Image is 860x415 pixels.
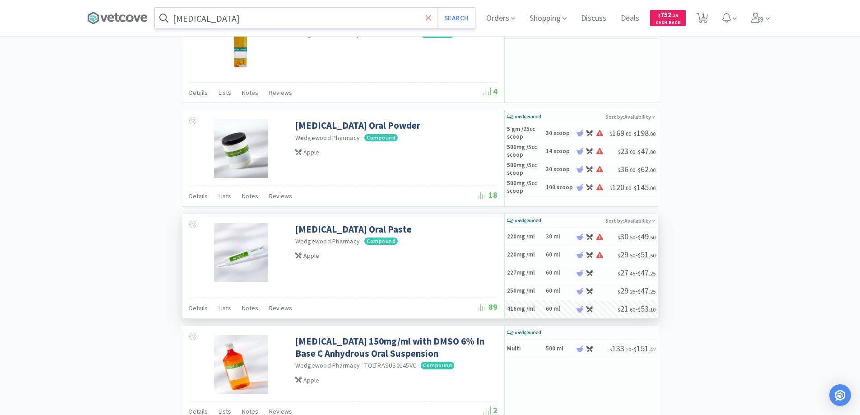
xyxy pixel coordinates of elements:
[638,306,641,313] span: $
[507,110,541,124] img: e40baf8987b14801afb1611fffac9ca4_8.png
[649,149,655,155] span: . 00
[638,267,655,278] span: 47
[638,288,641,295] span: $
[605,110,655,123] p: Sort by: Availability
[577,14,610,23] a: Discuss
[624,185,631,191] span: . 00
[638,167,641,173] span: $
[214,119,267,178] img: 5c8fb96d928b46e4bdbc8ea079de3ce5_534422.jpeg
[638,252,641,259] span: $
[507,251,543,259] h5: 220mg /ml
[507,144,543,159] h5: 500mg /5cc scoop
[361,361,363,369] span: ·
[618,234,620,241] span: $
[546,166,573,173] h6: 30 scoop
[638,149,641,155] span: $
[507,269,543,277] h5: 227mg /ml
[618,164,655,174] span: -
[546,130,573,137] h6: 30 scoop
[617,14,643,23] a: Deals
[546,305,573,313] h6: 60 ml
[649,185,655,191] span: . 00
[189,192,208,200] span: Details
[618,306,620,313] span: $
[507,345,543,353] h5: Multi
[214,223,267,282] img: b3d72c1d23ee4aeba4fad314754cecb9_534024.jpeg
[437,8,475,28] button: Search
[218,304,231,312] span: Lists
[189,89,208,97] span: Details
[649,252,655,259] span: . 50
[618,267,635,278] span: 27
[546,269,573,277] h6: 60 ml
[361,134,363,142] span: ·
[546,345,573,353] h6: 500 ml
[295,147,495,157] div: Apple
[507,326,541,340] img: e40baf8987b14801afb1611fffac9ca4_8.png
[155,8,475,28] input: Search by item, sku, manufacturer, ingredient, size...
[546,184,573,191] h6: 100 scoop
[628,149,635,155] span: . 00
[546,233,573,241] h6: 30 ml
[618,146,635,156] span: 23
[214,335,267,394] img: f0ed7fb2d02e41fda639abe0350566e6_534869.jpeg
[295,361,360,369] a: Wedgewood Pharmacy
[649,288,655,295] span: . 25
[605,214,655,227] p: Sort by: Availability
[628,288,635,295] span: . 25
[655,20,680,26] span: Cash Back
[507,126,543,141] h5: 5 gm /25cc scoop
[649,346,655,353] span: . 42
[507,233,543,241] h5: 220mg /ml
[507,180,543,195] h5: 500mg /5cc scoop
[546,251,573,259] h6: 60 ml
[618,303,635,314] span: 21
[269,304,292,312] span: Reviews
[634,182,655,192] span: 145
[364,238,398,245] span: Compound
[628,306,635,313] span: . 60
[295,119,420,131] a: [MEDICAL_DATA] Oral Powder
[671,13,678,19] span: . 23
[618,231,655,242] span: -
[361,30,363,38] span: ·
[638,231,655,242] span: 49
[218,192,231,200] span: Lists
[212,16,270,75] img: 44340233fb804968ad3bc1ff28341999_601743.png
[618,285,635,296] span: 29
[638,249,655,260] span: 51
[295,335,495,360] a: [MEDICAL_DATA] 150mg/ml with DMSO 6% In Base C Anhydrous Oral Suspension
[618,303,655,314] span: -
[649,131,655,137] span: . 00
[361,237,363,245] span: ·
[295,237,360,245] a: Wedgewood Pharmacy
[189,304,208,312] span: Details
[638,146,655,156] span: 47
[693,15,711,23] a: 1
[628,270,635,277] span: . 45
[479,190,497,200] span: 18
[269,192,292,200] span: Reviews
[507,305,543,313] h5: 416mg /ml
[609,343,631,354] span: 133
[829,384,851,406] div: Open Intercom Messenger
[638,270,641,277] span: $
[418,30,419,38] span: ·
[618,167,620,173] span: $
[638,303,655,314] span: 53
[628,252,635,259] span: . 50
[242,192,258,200] span: Notes
[364,134,398,141] span: Compound
[479,302,497,312] span: 89
[507,287,543,295] h5: 250mg /ml
[634,346,637,353] span: $
[618,285,655,296] span: -
[609,131,612,137] span: $
[618,249,635,260] span: 29
[649,167,655,173] span: . 00
[546,148,573,155] h6: 14 scoop
[364,361,416,369] span: TOLTRASUS0145VC
[609,185,612,191] span: $
[418,361,419,369] span: ·
[609,343,655,354] span: -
